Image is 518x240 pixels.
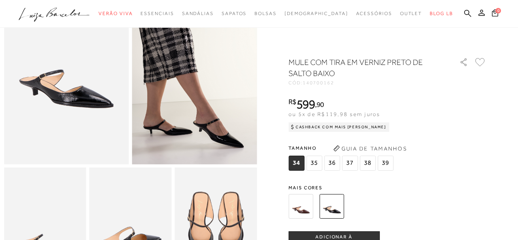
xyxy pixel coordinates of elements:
span: Bolsas [254,11,277,16]
span: 37 [342,156,358,171]
a: noSubCategoriesText [222,6,247,21]
span: 90 [317,100,324,109]
span: Sapatos [222,11,247,16]
img: MULE COM TIRA EM VERNIZ PRETO DE SALTO BAIXO [319,194,344,219]
span: Acessórios [356,11,392,16]
i: , [315,101,324,108]
span: 140700162 [303,80,334,86]
a: noSubCategoriesText [140,6,174,21]
a: noSubCategoriesText [254,6,277,21]
button: Guia de Tamanhos [330,142,410,155]
span: BLOG LB [430,11,453,16]
span: 599 [296,97,315,111]
a: noSubCategoriesText [99,6,133,21]
img: MULE COM TIRA EM VERNIZ CAFÉ DE SALTO BAIXO [288,194,313,219]
a: noSubCategoriesText [356,6,392,21]
span: 0 [495,8,501,13]
span: ou 5x de R$119,98 sem juros [288,111,380,117]
a: noSubCategoriesText [400,6,422,21]
div: Cashback com Mais [PERSON_NAME] [288,122,389,132]
span: Tamanho [288,142,395,154]
div: CÓD: [288,80,447,85]
a: noSubCategoriesText [285,6,348,21]
span: 38 [360,156,376,171]
span: Essenciais [140,11,174,16]
span: [DEMOGRAPHIC_DATA] [285,11,348,16]
a: BLOG LB [430,6,453,21]
span: Verão Viva [99,11,133,16]
button: 0 [490,9,501,19]
span: 36 [324,156,340,171]
i: R$ [288,98,296,105]
span: Sandálias [182,11,214,16]
h1: MULE COM TIRA EM VERNIZ PRETO DE SALTO BAIXO [288,57,437,79]
span: Mais cores [288,185,486,190]
span: 34 [288,156,304,171]
span: 35 [306,156,322,171]
span: 39 [378,156,393,171]
a: noSubCategoriesText [182,6,214,21]
span: Outlet [400,11,422,16]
